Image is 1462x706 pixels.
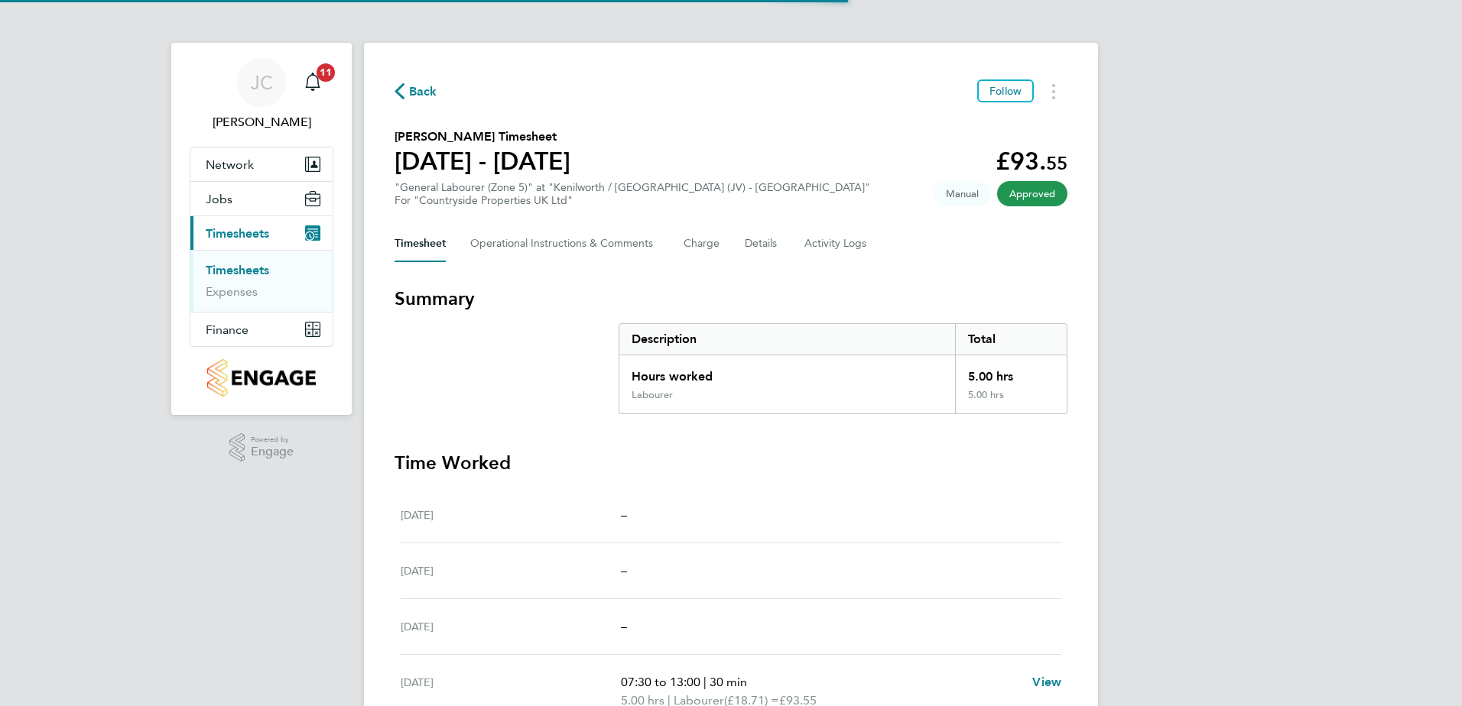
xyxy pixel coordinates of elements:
span: View [1032,675,1061,689]
span: 55 [1046,152,1067,174]
a: JC[PERSON_NAME] [190,58,333,131]
button: Network [190,147,333,181]
span: 30 min [710,675,747,689]
a: Go to home page [190,359,333,397]
span: Follow [989,84,1022,98]
a: 11 [297,58,328,107]
button: Timesheets [190,216,333,250]
span: – [621,507,627,522]
span: Timesheets [206,226,269,241]
h3: Time Worked [395,451,1067,475]
h2: [PERSON_NAME] Timesheet [395,128,570,146]
span: This timesheet has been approved. [997,181,1067,206]
div: [DATE] [401,617,621,636]
span: Engage [251,445,294,458]
div: [DATE] [401,506,621,524]
button: Finance [190,313,333,346]
span: Network [206,157,254,172]
nav: Main navigation [171,43,352,415]
a: Timesheets [206,263,269,277]
span: Back [409,83,437,101]
span: – [621,619,627,633]
button: Timesheet [395,225,446,262]
button: Jobs [190,182,333,215]
span: – [621,563,627,578]
span: | [703,675,707,689]
div: Labourer [632,389,673,401]
span: 07:30 to 13:00 [621,675,700,689]
div: Summary [619,323,1067,414]
button: Timesheets Menu [1040,79,1067,103]
span: Finance [206,322,249,337]
a: Powered byEngage [229,433,294,462]
a: Expenses [206,284,258,299]
button: Details [745,225,780,262]
span: Powered by [251,433,294,446]
span: JC [251,73,273,92]
div: [DATE] [401,562,621,580]
span: 11 [317,63,335,82]
button: Charge [684,225,720,262]
div: Timesheets [190,250,333,312]
button: Activity Logs [804,225,869,262]
div: Hours worked [619,355,955,389]
h3: Summary [395,287,1067,311]
span: Jayne Cadman [190,113,333,131]
div: 5.00 hrs [955,389,1067,413]
div: Total [955,324,1067,355]
img: countryside-properties-logo-retina.png [207,359,315,397]
div: 5.00 hrs [955,355,1067,389]
app-decimal: £93. [996,147,1067,176]
div: "General Labourer (Zone 5)" at "Kenilworth / [GEOGRAPHIC_DATA] (JV) - [GEOGRAPHIC_DATA]" [395,181,870,207]
span: Jobs [206,192,232,206]
button: Back [395,82,437,101]
div: For "Countryside Properties UK Ltd" [395,194,870,207]
a: View [1032,673,1061,691]
h1: [DATE] - [DATE] [395,146,570,176]
button: Follow [977,79,1034,102]
span: This timesheet was manually created. [934,181,991,206]
div: Description [619,324,955,355]
button: Operational Instructions & Comments [470,225,659,262]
